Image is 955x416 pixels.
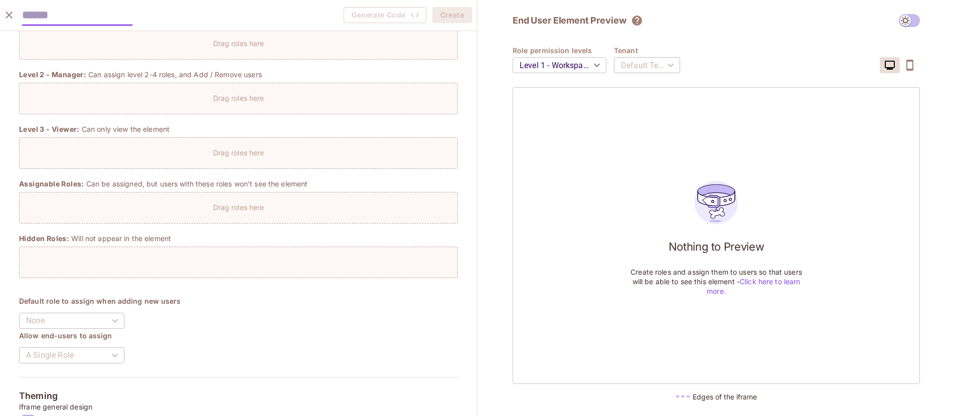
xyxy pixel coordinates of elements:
button: Create [432,7,472,23]
img: users_preview_empty_state [689,175,743,230]
h4: Tenant [614,46,688,55]
span: Assignable Roles: [19,179,84,189]
h5: Theming [19,391,458,401]
span: Create the element to generate code [344,7,426,23]
h4: Role permission levels [513,46,614,55]
svg: The element will only show tenant specific content. No user information will be visible across te... [631,15,643,27]
p: Can only view the element [82,124,170,134]
p: Drag roles here [213,39,264,48]
div: Level 1 - Workspace Owner [513,51,606,79]
span: Hidden Roles: [19,234,69,244]
div: Default Tenant [614,51,680,79]
p: Can be assigned, but users with these roles won’t see the element [86,179,308,188]
p: Iframe general design [19,403,458,411]
p: Drag roles here [213,202,264,212]
a: Click here to learn more. [707,277,800,295]
p: Drag roles here [213,93,264,103]
p: Will not appear in the element [71,234,171,243]
p: Create roles and assign them to users so that users will be able to see this element - [628,267,804,296]
h2: End User Element Preview [513,15,626,27]
span: Level 3 - Viewer: [19,124,80,134]
p: Can assign level 2-4 roles, and Add / Remove users [88,70,262,79]
h1: Nothing to Preview [669,239,764,254]
h4: Allow end-users to assign [19,331,458,340]
p: Drag roles here [213,148,264,157]
div: None [19,307,124,335]
button: Generate Code [344,7,426,23]
h4: Default role to assign when adding new users [19,296,458,306]
span: Level 2 - Manager: [19,70,86,80]
h5: Edges of the iframe [693,392,757,401]
div: A Single Role [19,341,124,369]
